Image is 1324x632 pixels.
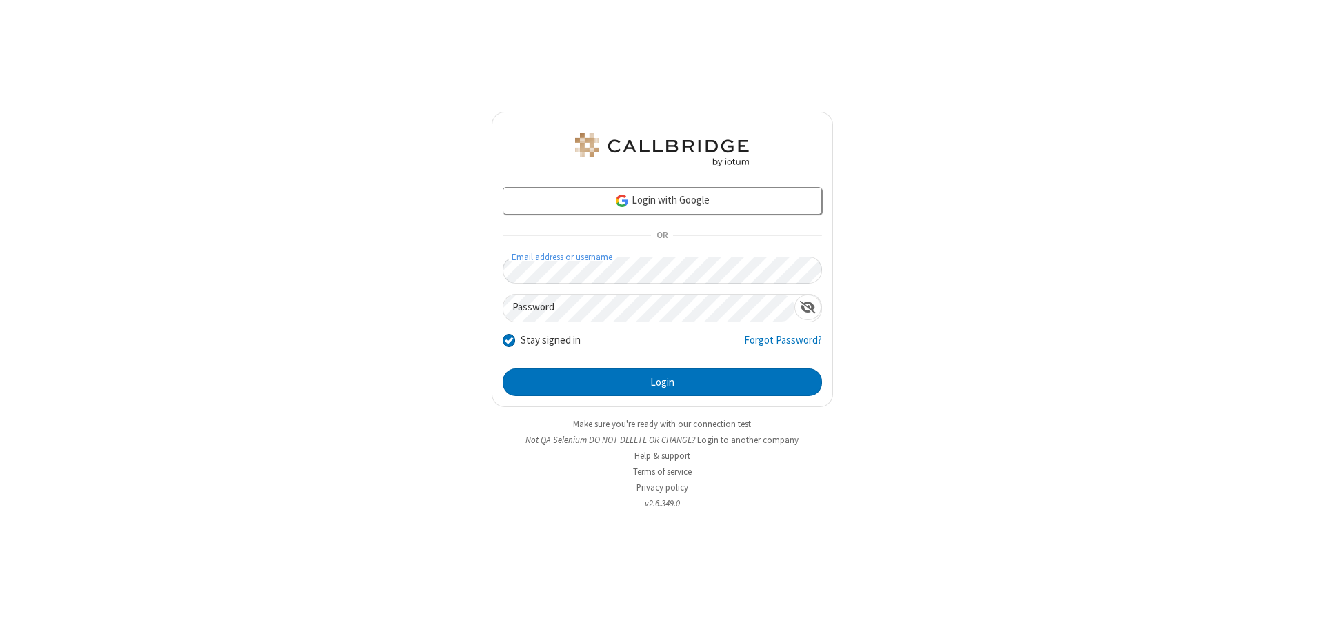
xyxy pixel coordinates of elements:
a: Login with Google [503,187,822,215]
span: OR [651,226,673,246]
li: Not QA Selenium DO NOT DELETE OR CHANGE? [492,433,833,446]
button: Login to another company [697,433,799,446]
img: google-icon.png [614,193,630,208]
a: Privacy policy [636,482,688,493]
div: Show password [794,295,821,320]
a: Terms of service [633,466,692,477]
input: Email address or username [503,257,822,284]
label: Stay signed in [521,333,581,348]
a: Forgot Password? [744,333,822,359]
button: Login [503,368,822,396]
a: Make sure you're ready with our connection test [573,418,751,430]
input: Password [503,295,794,322]
li: v2.6.349.0 [492,497,833,510]
img: QA Selenium DO NOT DELETE OR CHANGE [572,133,752,166]
a: Help & support [634,450,690,462]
